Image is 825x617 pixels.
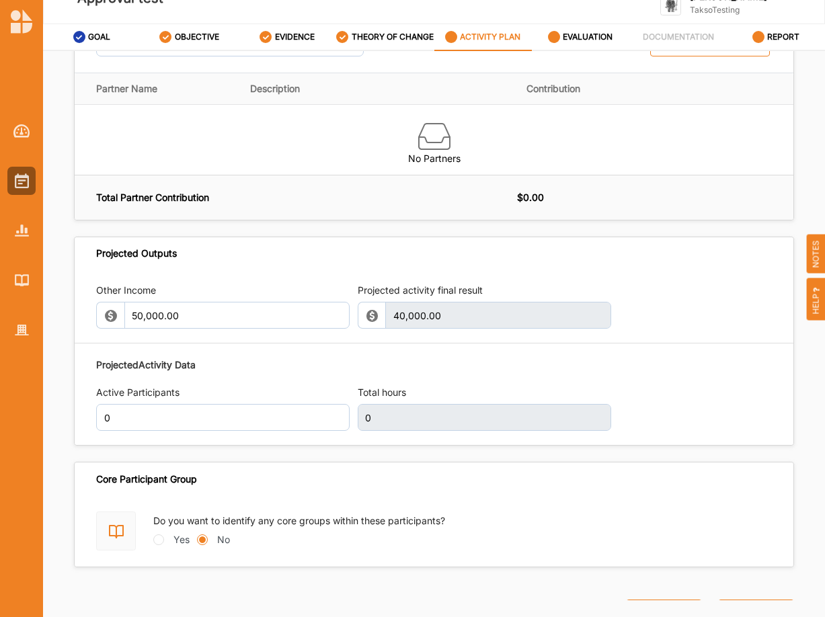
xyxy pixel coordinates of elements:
label: EVALUATION [563,32,613,42]
label: TaksoTesting [690,5,785,15]
a: Dashboard [7,117,36,145]
img: Dashboard [13,124,30,138]
a: Library [7,266,36,294]
label: Do you want to identify any core groups within these participants? [153,514,445,528]
label: No Partners [408,153,461,165]
label: ACTIVITY PLAN [460,32,520,42]
img: Organisation [15,325,29,336]
a: Activities [7,167,36,195]
label: Projected activity final result [358,284,611,297]
div: Core Participant Group [96,473,197,485]
div: Projected Outputs [96,247,177,259]
label: Yes [173,532,190,546]
label: EVIDENCE [275,32,315,42]
label: Total hours [358,386,611,399]
label: Projected Activity Data [96,358,196,372]
label: No [217,532,230,546]
label: Other Income [96,284,350,297]
label: Active Participants [96,386,350,399]
label: OBJECTIVE [175,32,219,42]
img: Reports [15,224,29,236]
th: Description [241,73,517,105]
b: $ 0.00 [517,192,544,203]
label: REPORT [767,32,799,42]
a: Organisation [7,316,36,344]
img: Library [15,274,29,286]
label: DOCUMENTATION [643,32,714,42]
b: Total Partner Contribution [96,192,209,203]
img: box [418,120,450,153]
a: Reports [7,216,36,245]
img: Activities [15,173,29,188]
label: THEORY OF CHANGE [352,32,434,42]
th: Partner Name [75,73,241,105]
img: logo [11,9,32,34]
th: Contribution [517,73,683,105]
label: GOAL [88,32,110,42]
